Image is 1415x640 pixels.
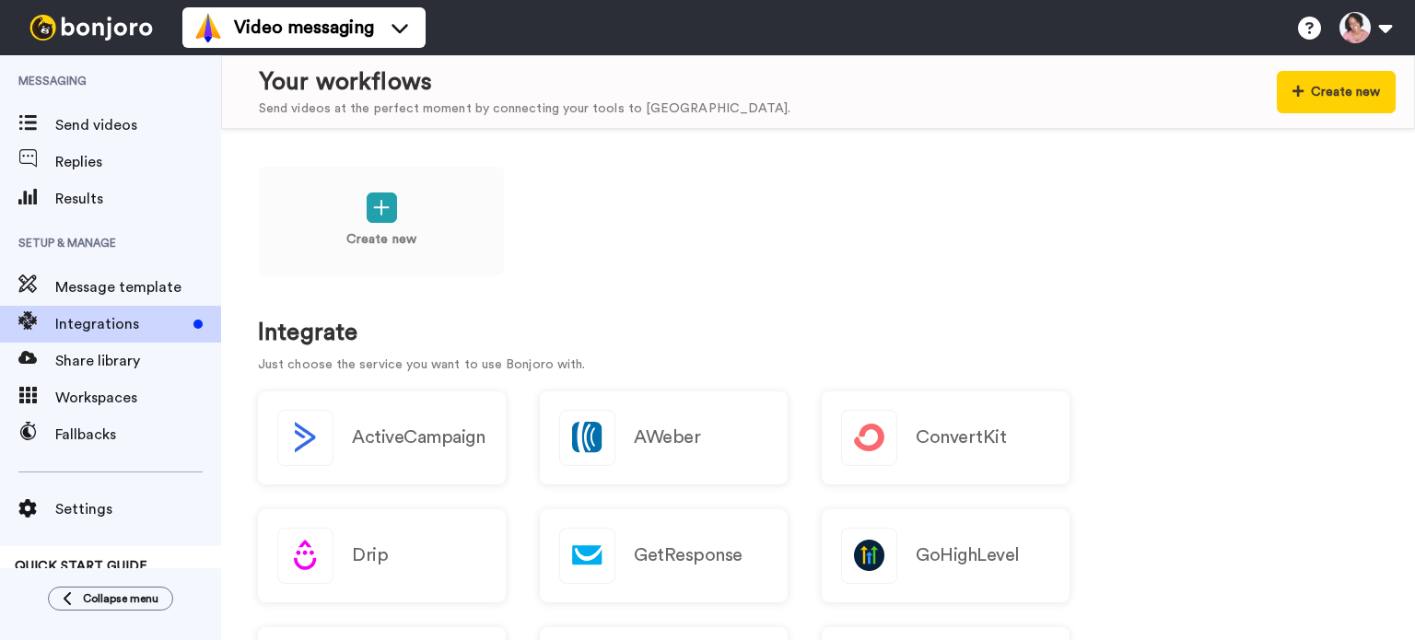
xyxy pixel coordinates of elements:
button: Create new [1277,71,1396,113]
span: Collapse menu [83,591,158,606]
span: Share library [55,350,221,372]
img: logo_getresponse.svg [560,529,614,583]
span: Send videos [55,114,221,136]
img: logo_drip.svg [278,529,333,583]
h2: ActiveCampaign [352,427,485,448]
h2: ConvertKit [916,427,1006,448]
img: logo_gohighlevel.png [842,529,896,583]
span: QUICK START GUIDE [15,560,147,573]
img: logo_aweber.svg [560,411,614,465]
span: Replies [55,151,221,173]
h2: GoHighLevel [916,545,1020,565]
a: GoHighLevel [822,509,1070,602]
span: Fallbacks [55,424,221,446]
p: Just choose the service you want to use Bonjoro with. [258,355,1378,375]
a: AWeber [540,391,788,484]
h1: Integrate [258,320,1378,346]
a: Create new [258,166,505,276]
a: GetResponse [540,509,788,602]
img: bj-logo-header-white.svg [22,15,160,41]
span: Results [55,188,221,210]
span: Integrations [55,313,186,335]
span: Message template [55,276,221,298]
div: Your workflows [259,65,790,99]
h2: Drip [352,545,388,565]
img: vm-color.svg [193,13,223,42]
div: Send videos at the perfect moment by connecting your tools to [GEOGRAPHIC_DATA]. [259,99,790,119]
button: ActiveCampaign [258,391,506,484]
img: logo_activecampaign.svg [278,411,333,465]
img: logo_convertkit.svg [842,411,896,465]
p: Create new [346,230,416,250]
a: ConvertKit [822,391,1070,484]
span: Settings [55,498,221,520]
button: Collapse menu [48,587,173,611]
h2: GetResponse [634,545,743,565]
a: Drip [258,509,506,602]
h2: AWeber [634,427,700,448]
span: Video messaging [234,15,374,41]
span: Workspaces [55,387,221,409]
